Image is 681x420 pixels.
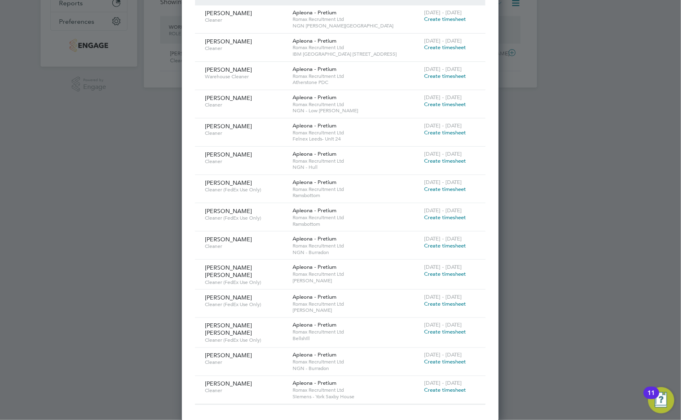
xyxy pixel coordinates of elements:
button: Open Resource Center, 11 new notifications [648,387,674,413]
span: NGN - Burradon [293,249,420,256]
span: Apleona - Pretium [293,66,337,73]
span: Apleona - Pretium [293,207,337,214]
span: [PERSON_NAME] [293,277,420,284]
span: Apleona - Pretium [293,122,337,129]
span: [PERSON_NAME] [205,380,252,388]
span: Bellshill [293,336,420,342]
span: Ramsbottom [293,221,420,227]
span: Apleona - Pretium [293,37,337,44]
span: Create timesheet [424,387,466,394]
span: Felnex Leeds- Unit 24 [293,136,420,142]
span: [DATE] - [DATE] [424,179,462,186]
span: Create timesheet [424,359,466,366]
span: Create timesheet [424,300,466,307]
span: [DATE] - [DATE] [424,94,462,101]
span: Warehouse Cleaner [205,73,287,80]
span: [PERSON_NAME] [205,294,252,301]
span: NGN - Hull [293,164,420,170]
span: Cleaner [205,243,287,250]
span: Create timesheet [424,270,466,277]
span: NGN - Burradon [293,366,420,372]
span: Create timesheet [424,214,466,221]
span: [DATE] - [DATE] [424,207,462,214]
span: Atherstone PDC [293,79,420,86]
span: [PERSON_NAME] [PERSON_NAME] [205,322,252,337]
span: Cleaner (FedEx Use Only) [205,186,287,193]
span: Create timesheet [424,44,466,51]
span: Apleona - Pretium [293,179,337,186]
span: Romax Recruitment Ltd [293,16,420,23]
span: [DATE] - [DATE] [424,150,462,157]
span: NGN - Low [PERSON_NAME] [293,107,420,114]
span: Cleaner [205,17,287,23]
span: [DATE] - [DATE] [424,293,462,300]
span: [DATE] - [DATE] [424,66,462,73]
span: Apleona - Pretium [293,94,337,101]
span: Cleaner (FedEx Use Only) [205,215,287,221]
span: [PERSON_NAME] [205,94,252,102]
span: Apleona - Pretium [293,9,337,16]
span: Cleaner (FedEx Use Only) [205,301,287,308]
span: Apleona - Pretium [293,322,337,329]
span: [DATE] - [DATE] [424,380,462,387]
span: NGN [PERSON_NAME][GEOGRAPHIC_DATA] [293,23,420,29]
span: [PERSON_NAME] [PERSON_NAME] [205,264,252,279]
span: Romax Recruitment Ltd [293,101,420,108]
span: Create timesheet [424,73,466,79]
span: Romax Recruitment Ltd [293,329,420,336]
span: Romax Recruitment Ltd [293,129,420,136]
span: Romax Recruitment Ltd [293,158,420,164]
span: Create timesheet [424,129,466,136]
span: Romax Recruitment Ltd [293,214,420,221]
span: Apleona - Pretium [293,380,337,387]
span: Cleaner [205,158,287,165]
span: Siemens - York Saxby House [293,394,420,400]
span: [DATE] - [DATE] [424,235,462,242]
span: [PERSON_NAME] [205,179,252,186]
span: Create timesheet [424,101,466,108]
span: Cleaner [205,45,287,52]
span: [PERSON_NAME] [205,236,252,243]
span: [PERSON_NAME] [205,38,252,45]
span: [PERSON_NAME] [205,151,252,158]
span: Create timesheet [424,186,466,193]
span: [PERSON_NAME] [293,307,420,314]
span: Cleaner [205,130,287,136]
span: IBM [GEOGRAPHIC_DATA] [STREET_ADDRESS] [293,51,420,57]
span: Cleaner [205,388,287,394]
span: Create timesheet [424,242,466,249]
span: Apleona - Pretium [293,235,337,242]
span: Romax Recruitment Ltd [293,301,420,307]
span: Cleaner [205,359,287,366]
span: Romax Recruitment Ltd [293,271,420,277]
span: [PERSON_NAME] [205,207,252,215]
span: [PERSON_NAME] [205,66,252,73]
span: Romax Recruitment Ltd [293,243,420,249]
span: Ramsbottom [293,192,420,199]
span: [DATE] - [DATE] [424,9,462,16]
span: [PERSON_NAME] [205,123,252,130]
span: Apleona - Pretium [293,150,337,157]
span: Cleaner (FedEx Use Only) [205,337,287,344]
span: Romax Recruitment Ltd [293,44,420,51]
span: Create timesheet [424,329,466,336]
span: Romax Recruitment Ltd [293,387,420,394]
span: [DATE] - [DATE] [424,37,462,44]
span: Create timesheet [424,16,466,23]
span: [DATE] - [DATE] [424,352,462,359]
span: Cleaner (FedEx Use Only) [205,279,287,286]
span: Romax Recruitment Ltd [293,359,420,366]
span: [DATE] - [DATE] [424,122,462,129]
span: [PERSON_NAME] [205,9,252,17]
span: [DATE] - [DATE] [424,322,462,329]
span: Romax Recruitment Ltd [293,186,420,193]
div: 11 [648,393,655,404]
span: Cleaner [205,102,287,108]
span: Create timesheet [424,157,466,164]
span: Apleona - Pretium [293,352,337,359]
span: [DATE] - [DATE] [424,263,462,270]
span: [PERSON_NAME] [205,352,252,359]
span: Apleona - Pretium [293,263,337,270]
span: Romax Recruitment Ltd [293,73,420,79]
span: Apleona - Pretium [293,293,337,300]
